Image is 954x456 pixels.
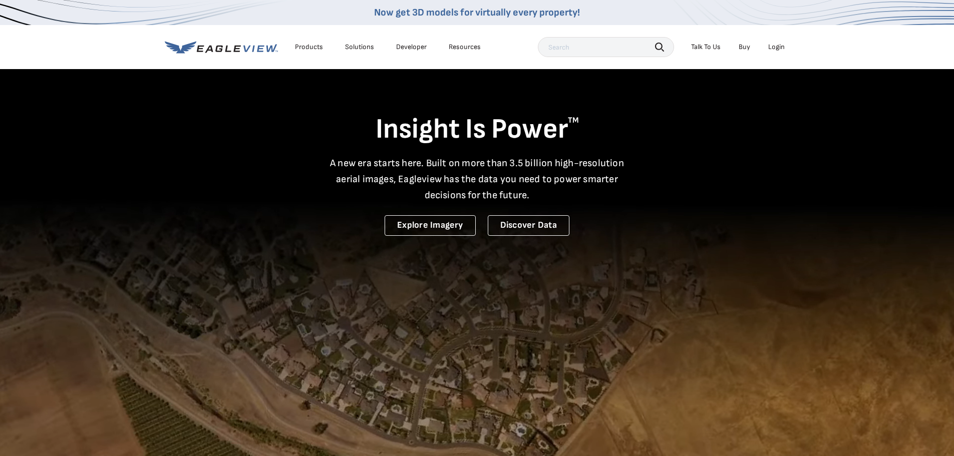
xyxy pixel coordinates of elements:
[324,155,630,203] p: A new era starts here. Built on more than 3.5 billion high-resolution aerial images, Eagleview ha...
[568,116,579,125] sup: TM
[374,7,580,19] a: Now get 3D models for virtually every property!
[449,43,481,52] div: Resources
[295,43,323,52] div: Products
[488,215,569,236] a: Discover Data
[691,43,721,52] div: Talk To Us
[165,112,790,147] h1: Insight Is Power
[768,43,785,52] div: Login
[385,215,476,236] a: Explore Imagery
[739,43,750,52] a: Buy
[396,43,427,52] a: Developer
[538,37,674,57] input: Search
[345,43,374,52] div: Solutions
